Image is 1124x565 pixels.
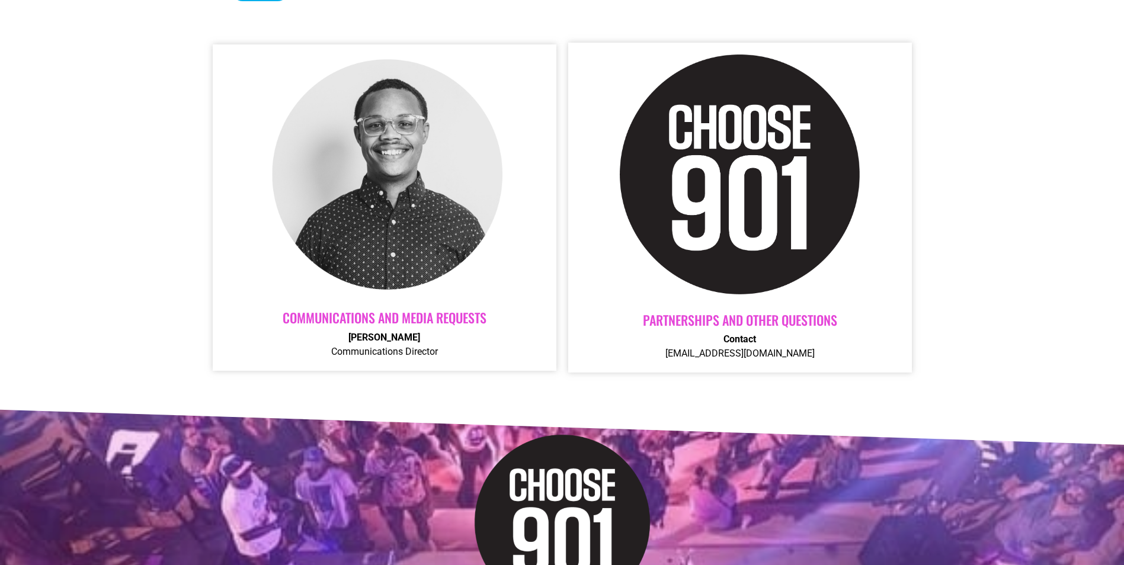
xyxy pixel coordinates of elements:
[283,308,486,327] a: Communications and Media Requests
[348,332,420,343] strong: [PERSON_NAME]
[225,330,545,359] p: Communications Director
[580,332,900,361] p: [EMAIL_ADDRESS][DOMAIN_NAME]
[643,310,837,329] a: Partnerships AND OTHER QUESTIONS
[723,333,756,345] strong: Contact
